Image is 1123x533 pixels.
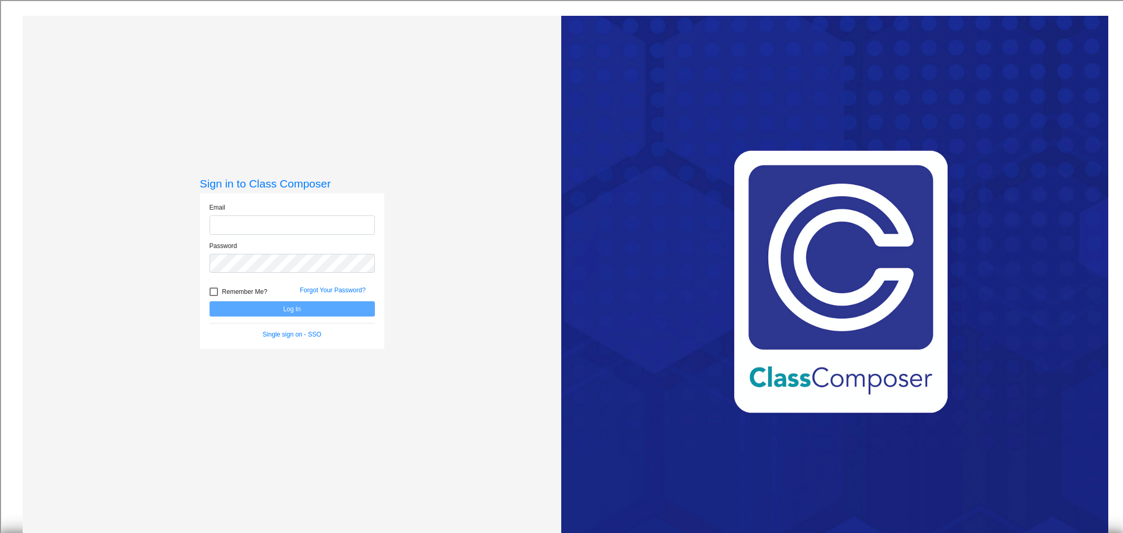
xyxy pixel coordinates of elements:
[210,203,225,212] label: Email
[263,331,321,338] a: Single sign on - SSO
[300,287,366,294] a: Forgot Your Password?
[210,241,237,251] label: Password
[222,285,267,298] span: Remember Me?
[200,177,384,190] h3: Sign in to Class Composer
[210,301,375,317] button: Log In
